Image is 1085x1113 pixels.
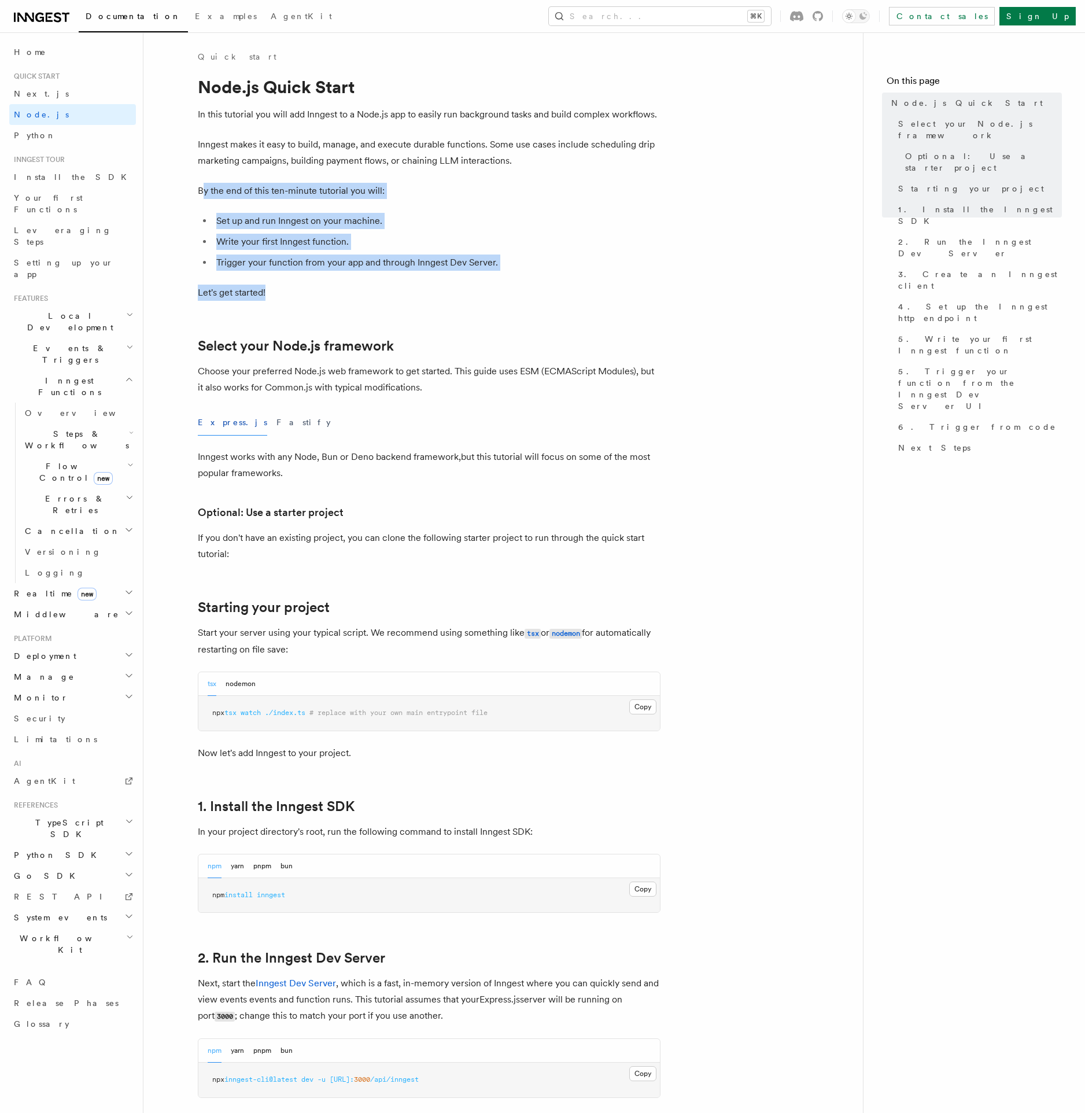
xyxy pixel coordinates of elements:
[9,708,136,729] a: Security
[195,12,257,21] span: Examples
[894,113,1062,146] a: Select your Node.js framework
[9,220,136,252] a: Leveraging Steps
[9,845,136,865] button: Python SDK
[198,599,330,616] a: Starting your project
[281,854,293,878] button: bun
[9,72,60,81] span: Quick start
[887,74,1062,93] h4: On this page
[208,1039,222,1063] button: npm
[887,93,1062,113] a: Node.js Quick Start
[309,709,488,717] span: # replace with your own main entrypoint file
[253,1039,271,1063] button: pnpm
[629,882,656,897] button: Copy
[9,42,136,62] a: Home
[9,375,125,398] span: Inngest Functions
[9,666,136,687] button: Manage
[14,998,119,1008] span: Release Phases
[894,437,1062,458] a: Next Steps
[198,530,660,562] p: If you don't have an existing project, you can clone the following starter project to run through...
[9,812,136,845] button: TypeScript SDK
[198,975,660,1024] p: Next, start the , which is a fast, in-memory version of Inngest where you can quickly send and vi...
[894,296,1062,329] a: 4. Set up the Inngest http endpoint
[198,51,276,62] a: Quick start
[20,493,126,516] span: Errors & Retries
[14,714,65,723] span: Security
[9,604,136,625] button: Middleware
[898,442,970,454] span: Next Steps
[354,1075,370,1083] span: 3000
[370,1075,419,1083] span: /api/inngest
[629,1066,656,1081] button: Copy
[14,110,69,119] span: Node.js
[898,366,1062,412] span: 5. Trigger your function from the Inngest Dev Server UI
[198,824,660,840] p: In your project directory's root, run the following command to install Inngest SDK:
[20,525,120,537] span: Cancellation
[20,541,136,562] a: Versioning
[198,449,660,481] p: Inngest works with any Node, Bun or Deno backend framework,but this tutorial will focus on some o...
[629,699,656,714] button: Copy
[14,131,56,140] span: Python
[9,294,48,303] span: Features
[9,125,136,146] a: Python
[9,187,136,220] a: Your first Functions
[213,213,660,229] li: Set up and run Inngest on your machine.
[14,193,83,214] span: Your first Functions
[224,1075,297,1083] span: inngest-cli@latest
[842,9,870,23] button: Toggle dark mode
[549,7,771,25] button: Search...⌘K
[213,255,660,271] li: Trigger your function from your app and through Inngest Dev Server.
[20,428,129,451] span: Steps & Workflows
[9,342,126,366] span: Events & Triggers
[898,236,1062,259] span: 2. Run the Inngest Dev Server
[894,231,1062,264] a: 2. Run the Inngest Dev Server
[9,338,136,370] button: Events & Triggers
[198,363,660,396] p: Choose your preferred Node.js web framework to get started. This guide uses ESM (ECMAScript Modul...
[25,568,85,577] span: Logging
[198,183,660,199] p: By the end of this ten-minute tutorial you will:
[9,104,136,125] a: Node.js
[14,46,46,58] span: Home
[301,1075,313,1083] span: dev
[20,423,136,456] button: Steps & Workflows
[257,891,285,899] span: inngest
[9,83,136,104] a: Next.js
[198,950,385,966] a: 2. Run the Inngest Dev Server
[231,1039,244,1063] button: yarn
[525,629,541,639] code: tsx
[898,204,1062,227] span: 1. Install the Inngest SDK
[14,735,97,744] span: Limitations
[226,672,256,696] button: nodemon
[208,672,216,696] button: tsx
[9,972,136,993] a: FAQ
[14,226,112,246] span: Leveraging Steps
[264,3,339,31] a: AgentKit
[898,118,1062,141] span: Select your Node.js framework
[9,886,136,907] a: REST API
[9,933,126,956] span: Workflow Kit
[525,627,541,638] a: tsx
[9,692,68,703] span: Monitor
[9,771,136,791] a: AgentKit
[9,305,136,338] button: Local Development
[212,709,224,717] span: npx
[231,854,244,878] button: yarn
[198,745,660,761] p: Now let's add Inngest to your project.
[894,199,1062,231] a: 1. Install the Inngest SDK
[901,146,1062,178] a: Optional: Use a starter project
[330,1075,354,1083] span: [URL]:
[9,650,76,662] span: Deployment
[549,629,582,639] code: nodemon
[20,562,136,583] a: Logging
[86,12,181,21] span: Documentation
[198,338,394,354] a: Select your Node.js framework
[14,172,134,182] span: Install the SDK
[20,488,136,521] button: Errors & Retries
[94,472,113,485] span: new
[25,547,101,556] span: Versioning
[208,854,222,878] button: npm
[198,410,267,436] button: Express.js
[213,234,660,250] li: Write your first Inngest function.
[9,252,136,285] a: Setting up your app
[9,646,136,666] button: Deployment
[224,709,237,717] span: tsx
